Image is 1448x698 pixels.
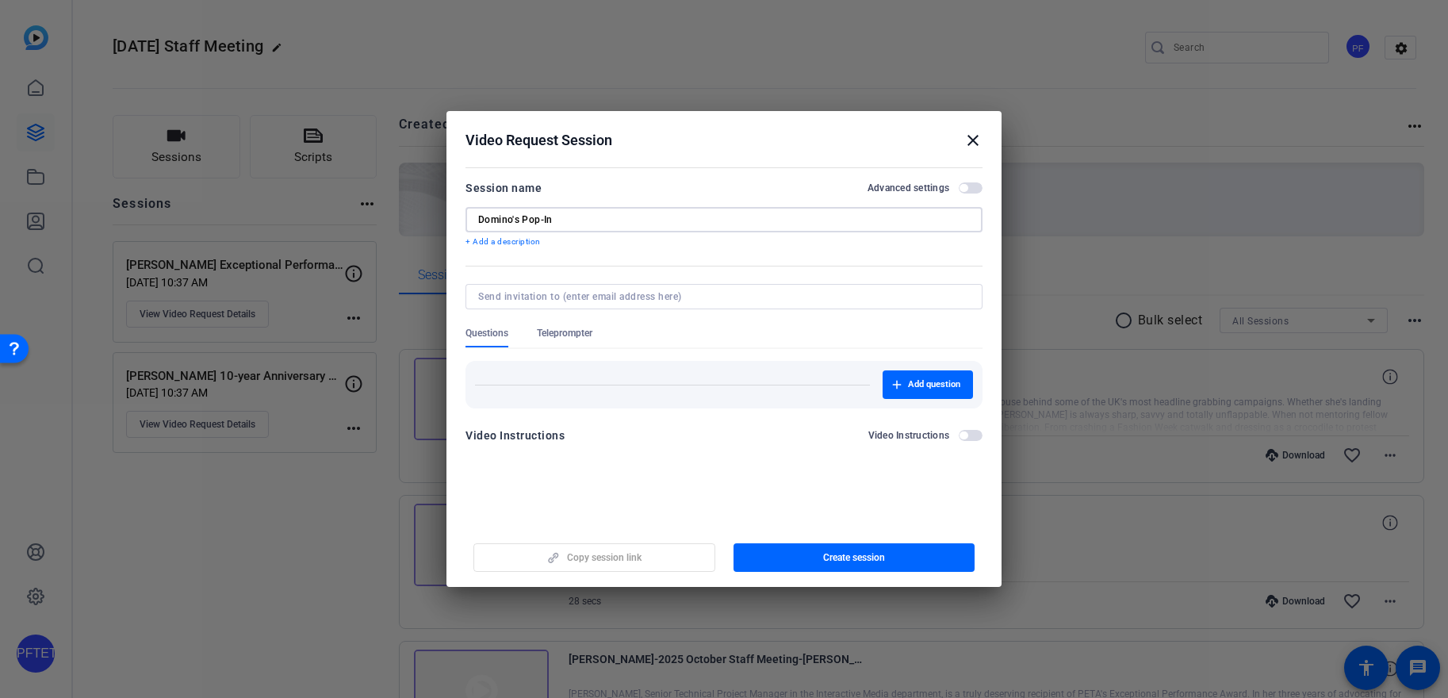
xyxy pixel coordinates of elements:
h2: Advanced settings [868,182,949,194]
span: Teleprompter [537,327,592,339]
mat-icon: close [963,131,983,150]
input: Enter Session Name [478,213,970,226]
span: Create session [823,551,885,564]
button: Create session [734,543,975,572]
div: Video Request Session [465,131,983,150]
div: Session name [465,178,542,198]
div: Video Instructions [465,426,565,445]
span: Add question [908,378,960,391]
span: Questions [465,327,508,339]
p: + Add a description [465,236,983,248]
button: Add question [883,370,973,399]
h2: Video Instructions [868,429,950,442]
input: Send invitation to (enter email address here) [478,290,963,303]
